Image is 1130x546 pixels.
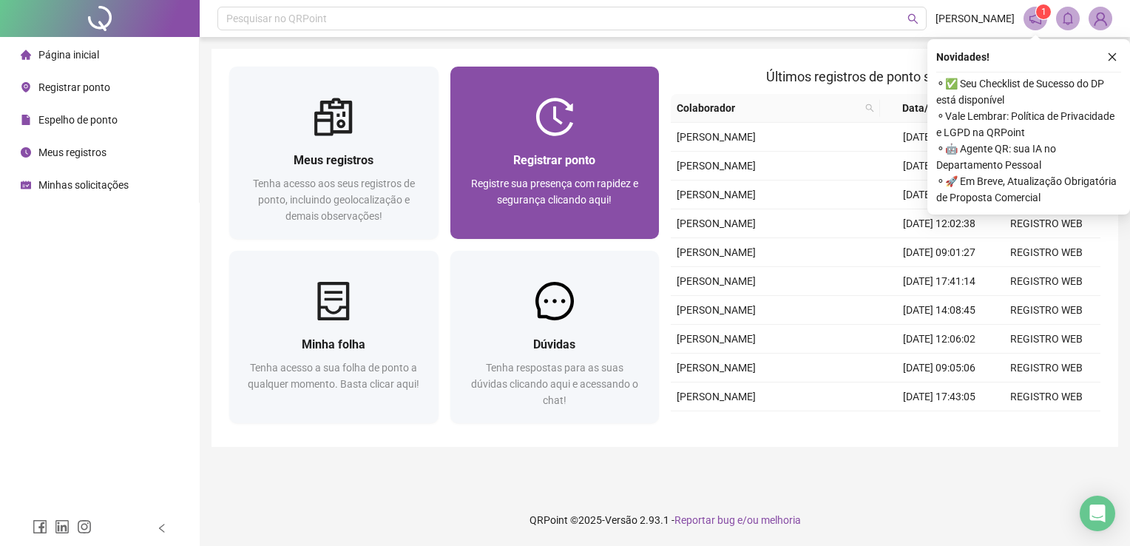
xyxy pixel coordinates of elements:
th: Data/Hora [880,94,984,123]
span: Registrar ponto [513,153,595,167]
span: search [862,97,877,119]
td: [DATE] 12:06:02 [886,325,993,354]
span: Últimos registros de ponto sincronizados [766,69,1005,84]
td: [DATE] 17:41:14 [886,267,993,296]
span: bell [1061,12,1075,25]
footer: QRPoint © 2025 - 2.93.1 - [200,494,1130,546]
td: REGISTRO WEB [993,354,1100,382]
td: REGISTRO WEB [993,238,1100,267]
span: search [907,13,918,24]
td: REGISTRO WEB [993,267,1100,296]
img: 87183 [1089,7,1112,30]
span: Espelho de ponto [38,114,118,126]
td: REGISTRO WEB [993,209,1100,238]
span: Página inicial [38,49,99,61]
td: [DATE] 08:44:00 [886,123,993,152]
span: Reportar bug e/ou melhoria [674,514,801,526]
span: Meus registros [38,146,106,158]
span: Minhas solicitações [38,179,129,191]
td: [DATE] 14:00:33 [886,411,993,440]
td: [DATE] 14:08:45 [886,296,993,325]
td: [DATE] 17:43:30 [886,152,993,181]
span: [PERSON_NAME] [677,131,756,143]
span: Minha folha [302,337,365,351]
span: 1 [1041,7,1046,17]
span: [PERSON_NAME] [677,333,756,345]
span: Data/Hora [886,100,967,116]
span: Novidades ! [936,49,989,65]
span: instagram [77,519,92,534]
a: Registrar pontoRegistre sua presença com rapidez e segurança clicando aqui! [450,67,660,239]
span: Colaborador [677,100,859,116]
span: Registre sua presença com rapidez e segurança clicando aqui! [471,178,638,206]
sup: 1 [1036,4,1051,19]
span: ⚬ Vale Lembrar: Política de Privacidade e LGPD na QRPoint [936,108,1121,141]
span: linkedin [55,519,70,534]
span: ⚬ ✅ Seu Checklist de Sucesso do DP está disponível [936,75,1121,108]
span: [PERSON_NAME] [677,218,756,229]
span: clock-circle [21,147,31,158]
span: left [157,523,167,533]
td: REGISTRO WEB [993,382,1100,411]
td: REGISTRO WEB [993,296,1100,325]
span: search [865,104,874,112]
span: [PERSON_NAME] [677,189,756,200]
span: [PERSON_NAME] [936,10,1015,27]
span: notification [1029,12,1042,25]
span: Tenha acesso aos seus registros de ponto, incluindo geolocalização e demais observações! [253,178,415,222]
div: Open Intercom Messenger [1080,496,1115,531]
td: [DATE] 09:05:06 [886,354,993,382]
span: [PERSON_NAME] [677,391,756,402]
span: close [1107,52,1117,62]
a: Meus registrosTenha acesso aos seus registros de ponto, incluindo geolocalização e demais observa... [229,67,439,239]
span: Meus registros [294,153,373,167]
span: facebook [33,519,47,534]
span: [PERSON_NAME] [677,362,756,374]
span: Dúvidas [533,337,575,351]
td: [DATE] 12:02:38 [886,209,993,238]
span: Registrar ponto [38,81,110,93]
span: [PERSON_NAME] [677,304,756,316]
span: [PERSON_NAME] [677,246,756,258]
a: DúvidasTenha respostas para as suas dúvidas clicando aqui e acessando o chat! [450,251,660,423]
span: Tenha acesso a sua folha de ponto a qualquer momento. Basta clicar aqui! [248,362,419,390]
span: home [21,50,31,60]
td: REGISTRO WEB [993,411,1100,440]
span: [PERSON_NAME] [677,275,756,287]
span: Versão [605,514,637,526]
span: schedule [21,180,31,190]
td: REGISTRO WEB [993,325,1100,354]
span: Tenha respostas para as suas dúvidas clicando aqui e acessando o chat! [471,362,638,406]
span: ⚬ 🚀 Em Breve, Atualização Obrigatória de Proposta Comercial [936,173,1121,206]
span: ⚬ 🤖 Agente QR: sua IA no Departamento Pessoal [936,141,1121,173]
span: file [21,115,31,125]
a: Minha folhaTenha acesso a sua folha de ponto a qualquer momento. Basta clicar aqui! [229,251,439,423]
span: [PERSON_NAME] [677,160,756,172]
td: [DATE] 17:43:05 [886,382,993,411]
span: environment [21,82,31,92]
td: [DATE] 09:01:27 [886,238,993,267]
td: [DATE] 14:07:49 [886,181,993,209]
